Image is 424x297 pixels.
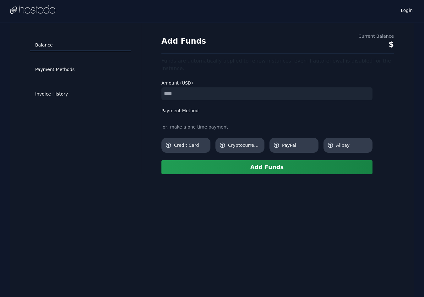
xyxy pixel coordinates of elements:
div: $ [358,39,394,49]
a: Invoice History [30,88,131,100]
h1: Add Funds [161,36,206,46]
button: Add Funds [161,160,372,174]
span: Credit Card [174,142,207,148]
div: or, make a one time payment [161,124,372,130]
span: Alipay [336,142,369,148]
span: Cryptocurrency [228,142,261,148]
div: Funds are automatically applied to renew instances, even if autorenewal is disabled for the insta... [161,57,394,72]
div: Current Balance [358,33,394,39]
a: Login [400,6,414,14]
img: Logo [10,5,55,15]
span: PayPal [282,142,315,148]
label: Payment Method [161,107,372,114]
label: Amount (USD) [161,80,372,86]
a: Payment Methods [30,64,131,76]
a: Balance [30,39,131,51]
